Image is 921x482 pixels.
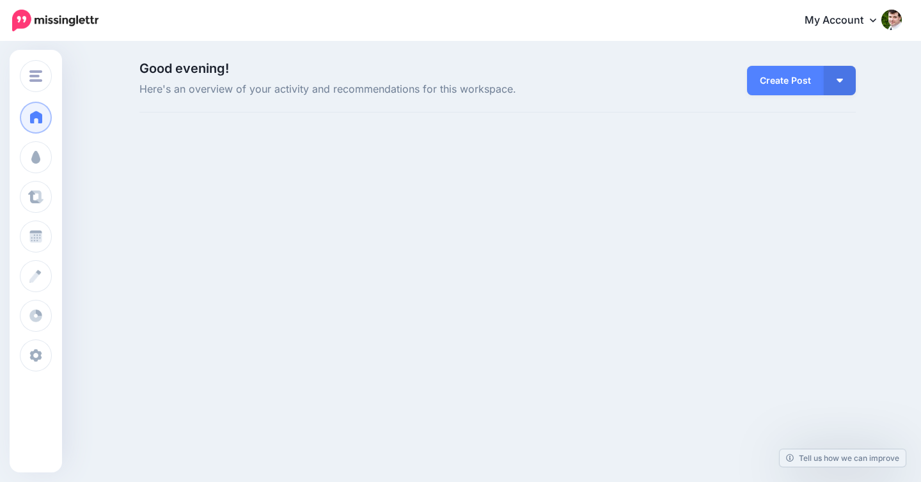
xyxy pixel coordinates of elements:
a: My Account [792,5,902,36]
img: Missinglettr [12,10,98,31]
span: Here's an overview of your activity and recommendations for this workspace. [139,81,611,98]
a: Tell us how we can improve [780,449,906,467]
a: Create Post [747,66,824,95]
img: menu.png [29,70,42,82]
span: Good evening! [139,61,229,76]
img: arrow-down-white.png [837,79,843,82]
